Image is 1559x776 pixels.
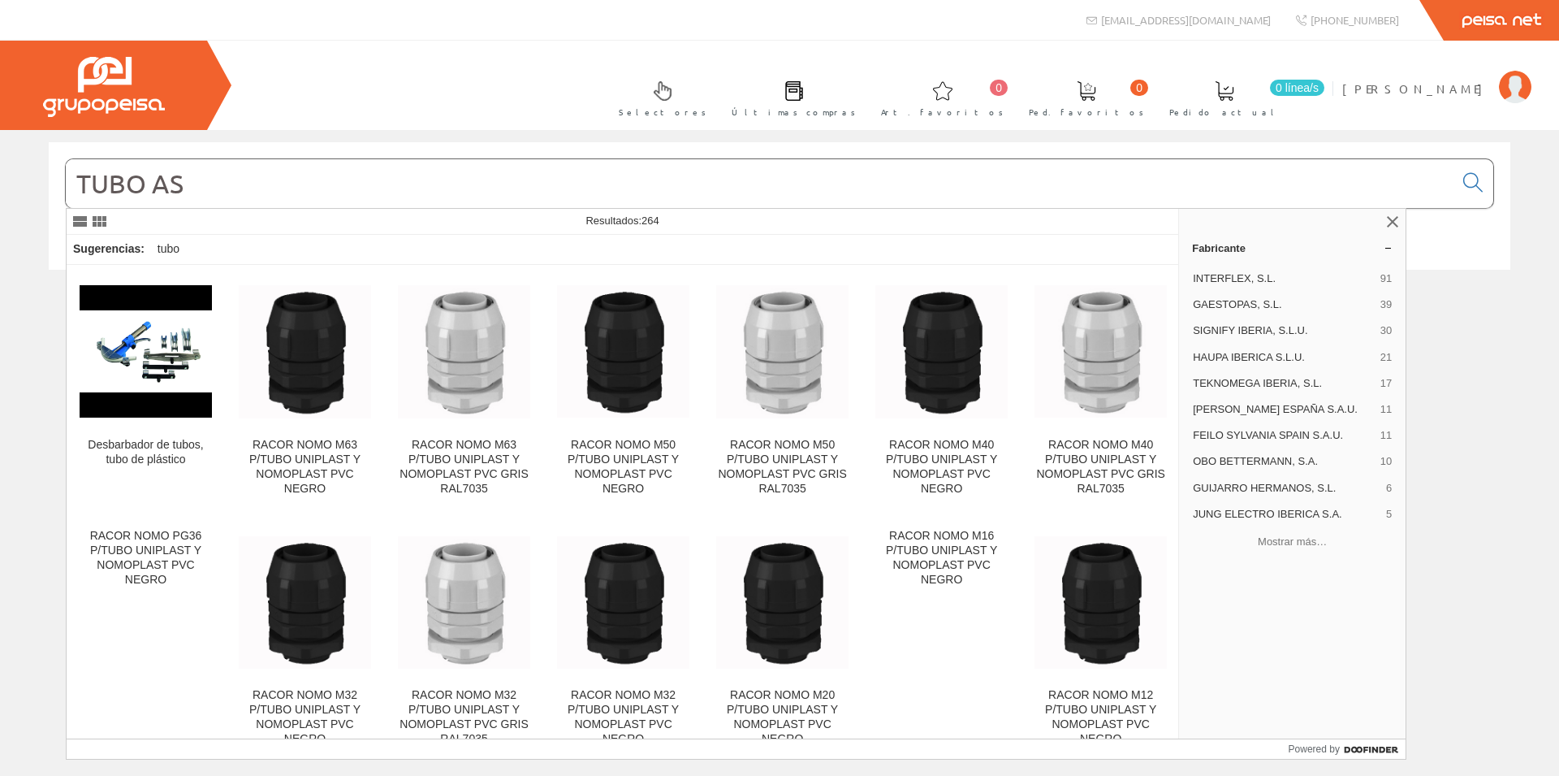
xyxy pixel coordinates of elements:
img: RACOR NOMO M63 P/TUBO UNIPLAST Y NOMOPLAST PVC NEGRO [239,285,371,418]
img: Desbarbador de tubos, tubo de plástico [80,285,212,418]
span: Últimas compras [732,104,856,120]
span: GAESTOPAS, S.L. [1193,297,1374,312]
span: [PERSON_NAME] ESPAÑA S.A.U. [1193,402,1374,417]
img: RACOR NOMO M32 P/TUBO UNIPLAST Y NOMOPLAST PVC GRIS RAL7035 [398,536,530,669]
a: RACOR NOMO M50 P/TUBO UNIPLAST Y NOMOPLAST PVC NEGRO RACOR NOMO M50 P/TUBO UNIPLAST Y NOMOPLAST P... [544,266,702,515]
span: GUIJARRO HERMANOS, S.L. [1193,481,1380,496]
img: RACOR NOMO M40 P/TUBO UNIPLAST Y NOMOPLAST PVC GRIS RAL7035 [1034,285,1167,418]
span: 21 [1380,350,1392,365]
span: Ped. favoritos [1029,104,1144,120]
div: RACOR NOMO M63 P/TUBO UNIPLAST Y NOMOPLAST PVC GRIS RAL7035 [398,438,530,496]
input: Buscar... [66,159,1453,208]
div: RACOR NOMO M20 P/TUBO UNIPLAST Y NOMOPLAST PVC NEGRO [716,688,849,747]
a: Powered by [1289,739,1406,759]
img: RACOR NOMO M63 P/TUBO UNIPLAST Y NOMOPLAST PVC GRIS RAL7035 [398,285,530,418]
a: Desbarbador de tubos, tubo de plástico Desbarbador de tubos, tubo de plástico [67,266,225,515]
span: TEKNOMEGA IBERIA, S.L. [1193,376,1374,391]
a: RACOR NOMO M63 P/TUBO UNIPLAST Y NOMOPLAST PVC NEGRO RACOR NOMO M63 P/TUBO UNIPLAST Y NOMOPLAST P... [226,266,384,515]
div: RACOR NOMO M50 P/TUBO UNIPLAST Y NOMOPLAST PVC NEGRO [557,438,689,496]
img: RACOR NOMO M32 P/TUBO UNIPLAST Y NOMOPLAST PVC NEGRO [239,536,371,669]
div: tubo [151,235,186,264]
img: Grupo Peisa [43,57,165,117]
span: FEILO SYLVANIA SPAIN S.A.U. [1193,428,1374,443]
span: 0 línea/s [1270,80,1324,96]
img: RACOR NOMO M40 P/TUBO UNIPLAST Y NOMOPLAST PVC NEGRO [875,285,1008,418]
span: 91 [1380,271,1392,286]
div: RACOR NOMO M12 P/TUBO UNIPLAST Y NOMOPLAST PVC NEGRO [1034,688,1167,747]
span: 30 [1380,323,1392,338]
a: RACOR NOMO M12 P/TUBO UNIPLAST Y NOMOPLAST PVC NEGRO RACOR NOMO M12 P/TUBO UNIPLAST Y NOMOPLAST P... [1021,516,1180,765]
div: RACOR NOMO M63 P/TUBO UNIPLAST Y NOMOPLAST PVC NEGRO [239,438,371,496]
div: RACOR NOMO PG36 P/TUBO UNIPLAST Y NOMOPLAST PVC NEGRO [80,529,212,587]
div: RACOR NOMO M32 P/TUBO UNIPLAST Y NOMOPLAST PVC GRIS RAL7035 [398,688,530,747]
a: RACOR NOMO M40 P/TUBO UNIPLAST Y NOMOPLAST PVC GRIS RAL7035 RACOR NOMO M40 P/TUBO UNIPLAST Y NOMO... [1021,266,1180,515]
span: Pedido actual [1169,104,1280,120]
div: RACOR NOMO M50 P/TUBO UNIPLAST Y NOMOPLAST PVC GRIS RAL7035 [716,438,849,496]
img: RACOR NOMO M32 P/TUBO UNIPLAST Y NOMOPLAST PVC NEGRO [557,536,689,669]
div: RACOR NOMO M32 P/TUBO UNIPLAST Y NOMOPLAST PVC NEGRO [239,688,371,747]
span: OBO BETTERMANN, S.A. [1193,454,1374,469]
a: RACOR NOMO M16 P/TUBO UNIPLAST Y NOMOPLAST PVC NEGRO [862,516,1021,765]
span: [PERSON_NAME] [1342,80,1491,97]
span: 11 [1380,428,1392,443]
div: Desbarbador de tubos, tubo de plástico [80,438,212,467]
div: RACOR NOMO M40 P/TUBO UNIPLAST Y NOMOPLAST PVC NEGRO [875,438,1008,496]
a: RACOR NOMO M32 P/TUBO UNIPLAST Y NOMOPLAST PVC NEGRO RACOR NOMO M32 P/TUBO UNIPLAST Y NOMOPLAST P... [544,516,702,765]
img: RACOR NOMO M20 P/TUBO UNIPLAST Y NOMOPLAST PVC NEGRO [716,536,849,669]
span: Resultados: [585,215,659,227]
span: 10 [1380,454,1392,469]
span: [EMAIL_ADDRESS][DOMAIN_NAME] [1101,13,1271,27]
span: HAUPA IBERICA S.L.U. [1193,350,1374,365]
div: Sugerencias: [67,238,148,261]
span: JUNG ELECTRO IBERICA S.A. [1193,507,1380,522]
div: RACOR NOMO M32 P/TUBO UNIPLAST Y NOMOPLAST PVC NEGRO [557,688,689,747]
span: Selectores [619,104,706,120]
span: INTERFLEX, S.L. [1193,271,1374,286]
span: 0 [990,80,1008,96]
span: 264 [641,215,659,227]
a: Fabricante [1179,235,1406,261]
a: RACOR NOMO M63 P/TUBO UNIPLAST Y NOMOPLAST PVC GRIS RAL7035 RACOR NOMO M63 P/TUBO UNIPLAST Y NOMO... [385,266,543,515]
span: Powered by [1289,742,1340,756]
span: 0 [1130,80,1148,96]
button: Mostrar más… [1185,529,1399,556]
div: RACOR NOMO M40 P/TUBO UNIPLAST Y NOMOPLAST PVC GRIS RAL7035 [1034,438,1167,496]
img: RACOR NOMO M12 P/TUBO UNIPLAST Y NOMOPLAST PVC NEGRO [1034,536,1167,669]
span: 39 [1380,297,1392,312]
a: RACOR NOMO M20 P/TUBO UNIPLAST Y NOMOPLAST PVC NEGRO RACOR NOMO M20 P/TUBO UNIPLAST Y NOMOPLAST P... [703,516,862,765]
span: SIGNIFY IBERIA, S.L.U. [1193,323,1374,338]
a: [PERSON_NAME] [1342,67,1531,83]
a: RACOR NOMO M50 P/TUBO UNIPLAST Y NOMOPLAST PVC GRIS RAL7035 RACOR NOMO M50 P/TUBO UNIPLAST Y NOMO... [703,266,862,515]
a: RACOR NOMO PG36 P/TUBO UNIPLAST Y NOMOPLAST PVC NEGRO [67,516,225,765]
div: © Grupo Peisa [49,290,1510,304]
span: [PHONE_NUMBER] [1311,13,1399,27]
span: 6 [1386,481,1392,496]
a: Selectores [602,67,715,127]
img: RACOR NOMO M50 P/TUBO UNIPLAST Y NOMOPLAST PVC GRIS RAL7035 [716,285,849,418]
span: 11 [1380,402,1392,417]
a: RACOR NOMO M32 P/TUBO UNIPLAST Y NOMOPLAST PVC NEGRO RACOR NOMO M32 P/TUBO UNIPLAST Y NOMOPLAST P... [226,516,384,765]
a: RACOR NOMO M40 P/TUBO UNIPLAST Y NOMOPLAST PVC NEGRO RACOR NOMO M40 P/TUBO UNIPLAST Y NOMOPLAST P... [862,266,1021,515]
span: 5 [1386,507,1392,522]
div: RACOR NOMO M16 P/TUBO UNIPLAST Y NOMOPLAST PVC NEGRO [875,529,1008,587]
span: Art. favoritos [881,104,1004,120]
img: RACOR NOMO M50 P/TUBO UNIPLAST Y NOMOPLAST PVC NEGRO [557,285,689,418]
span: 17 [1380,376,1392,391]
a: Últimas compras [715,67,864,127]
a: RACOR NOMO M32 P/TUBO UNIPLAST Y NOMOPLAST PVC GRIS RAL7035 RACOR NOMO M32 P/TUBO UNIPLAST Y NOMO... [385,516,543,765]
